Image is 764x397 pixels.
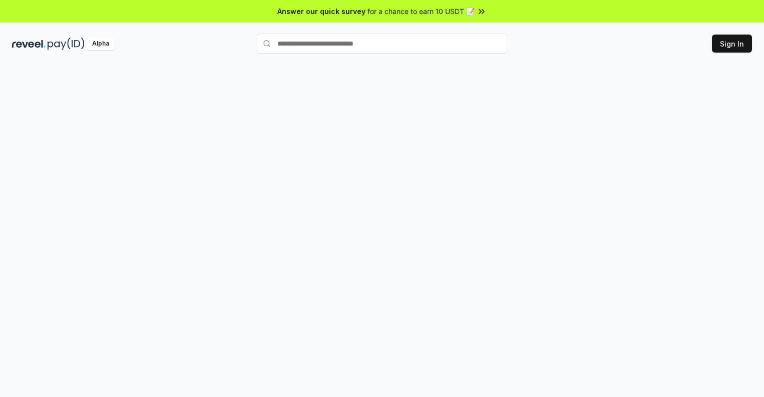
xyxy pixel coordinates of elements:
[12,38,46,50] img: reveel_dark
[87,38,115,50] div: Alpha
[277,6,365,17] span: Answer our quick survey
[712,35,752,53] button: Sign In
[367,6,475,17] span: for a chance to earn 10 USDT 📝
[48,38,85,50] img: pay_id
